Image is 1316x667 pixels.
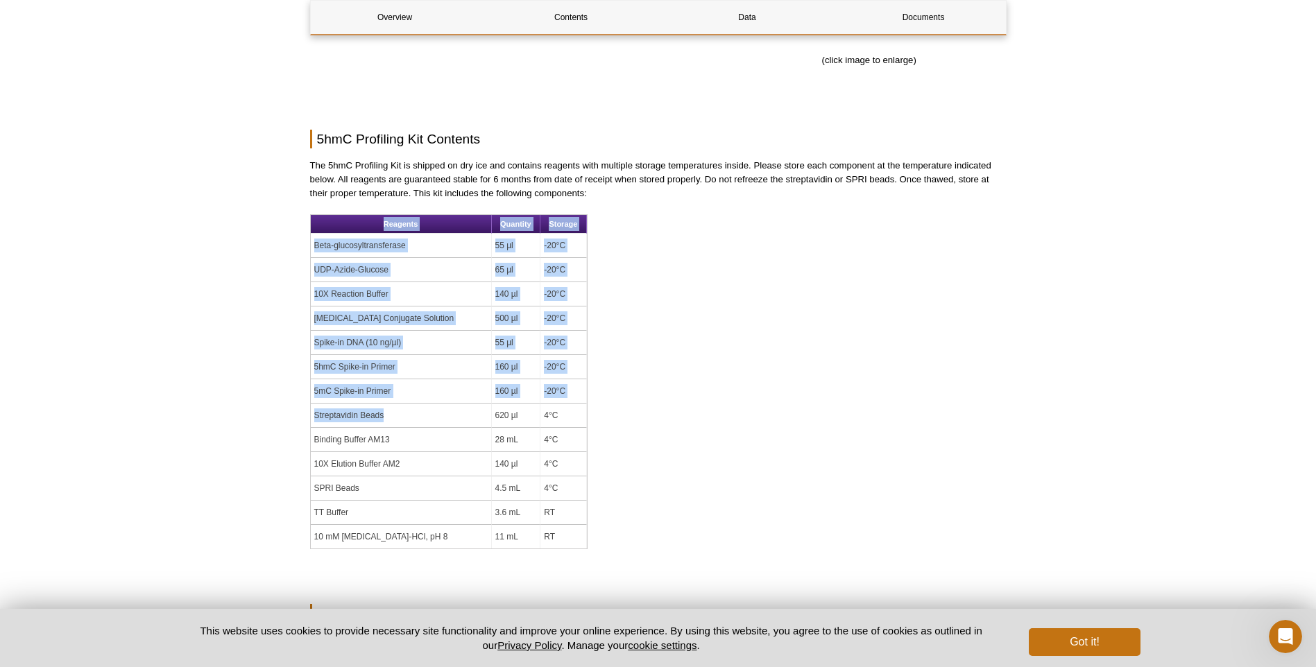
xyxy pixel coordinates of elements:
td: -20°C [540,331,586,355]
td: RT [540,525,586,548]
td: 140 µl [492,282,541,306]
td: -20°C [540,355,586,379]
td: SPRI Beads [311,476,492,501]
td: 55 µl [492,234,541,258]
td: 620 µl [492,404,541,428]
td: -20°C [540,258,586,282]
td: Spike-in DNA (10 ng/µl) [311,331,492,355]
td: 10 mM [MEDICAL_DATA]-HCl, pH 8 [311,525,492,548]
td: 3.6 mL [492,501,541,525]
td: Beta-glucosyltransferase [311,234,492,258]
td: TT Buffer [311,501,492,525]
td: 10X Elution Buffer AM2 [311,452,492,476]
td: UDP-Azide-Glucose [311,258,492,282]
td: Streptavidin Beads [311,404,492,428]
td: 28 mL [492,428,541,452]
p: The 5hmC Profiling Kit is shipped on dry ice and contains reagents with multiple storage temperat... [310,159,1007,200]
h2: 5hmC Profiling Kit Data [310,604,1007,623]
td: -20°C [540,306,586,331]
td: 11 mL [492,525,541,548]
a: Documents [839,1,1008,34]
td: 140 µl [492,452,541,476]
a: Data [663,1,832,34]
td: 4°C [540,452,586,476]
td: 5hmC Spike-in Primer [311,355,492,379]
th: Quantity [492,215,541,234]
td: 160 µl [492,379,541,404]
td: 500 µl [492,306,541,331]
td: Binding Buffer AM13 [311,428,492,452]
td: 10X Reaction Buffer [311,282,492,306]
td: 4°C [540,404,586,428]
td: 160 µl [492,355,541,379]
td: -20°C [540,234,586,258]
a: Contents [487,1,656,34]
th: Storage [540,215,586,234]
button: cookie settings [628,639,697,651]
td: -20°C [540,282,586,306]
button: Got it! [1029,628,1140,656]
p: (click image to enlarge) [732,49,1007,67]
td: 65 µl [492,258,541,282]
td: 55 µl [492,331,541,355]
a: Overview [311,1,479,34]
td: 4°C [540,476,586,501]
td: 5mC Spike-in Primer [311,379,492,404]
a: Privacy Policy [497,639,561,651]
td: [MEDICAL_DATA] Conjugate Solution [311,306,492,331]
h2: 5hmC Profiling Kit Contents [310,130,1007,148]
th: Reagents [311,215,492,234]
p: This website uses cookies to provide necessary site functionality and improve your online experie... [176,623,1007,652]
td: 4.5 mL [492,476,541,501]
iframe: Intercom live chat [1269,620,1302,653]
td: RT [540,501,586,525]
td: 4°C [540,428,586,452]
td: -20°C [540,379,586,404]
